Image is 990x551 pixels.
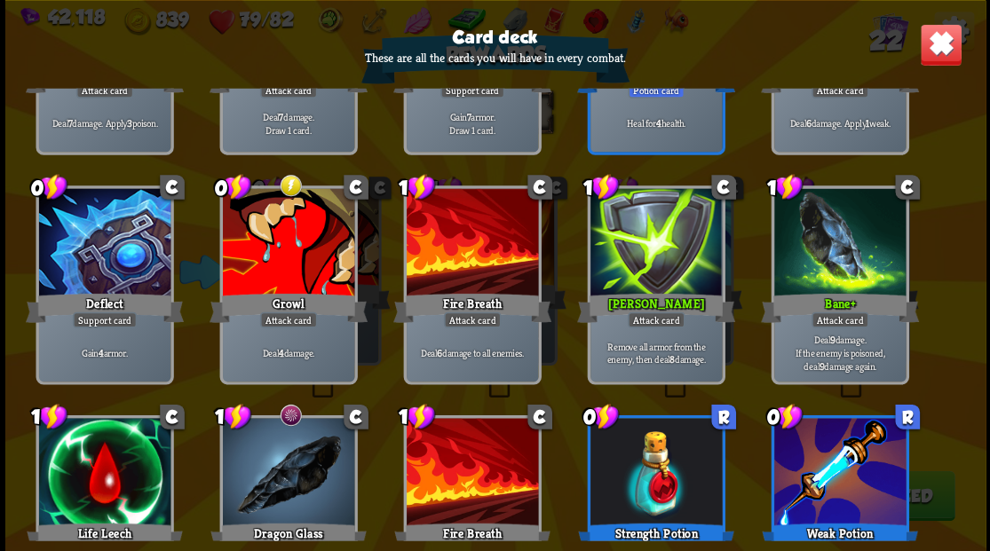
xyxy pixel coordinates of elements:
div: Deflect [26,290,184,326]
b: 9 [819,359,824,373]
div: C [160,405,185,429]
p: Deal damage. [226,346,351,359]
div: C [344,405,368,429]
div: 0 [31,173,67,201]
img: Void rune - Player is healed for 25% of card's damage. [278,403,303,428]
div: Attack card [259,311,317,327]
div: Bane+ [761,290,919,326]
div: Growl [210,290,368,326]
p: Deal damage. Apply poison. [42,116,167,130]
div: C [344,175,368,200]
img: Energy rune - Stuns the enemy. [278,173,303,198]
div: 1 [215,403,251,430]
div: Attack card [811,311,868,327]
div: C [527,175,552,200]
div: C [895,175,920,200]
b: 4 [278,346,283,359]
div: 0 [766,403,803,430]
div: Attack card [811,82,868,98]
div: C [527,405,552,429]
div: Attack card [259,82,317,98]
div: Support card [72,311,136,327]
div: Potion card [628,82,685,98]
div: Incantation [393,60,551,96]
div: Attack card [75,82,133,98]
b: 7 [279,110,283,123]
div: R [711,405,736,429]
p: Heal for health. [593,116,718,130]
div: 0 [582,403,619,430]
div: Poisoned Claw [26,60,184,96]
b: 4 [655,116,661,130]
p: Remove all armor from the enemy, then deal damage. [593,340,718,366]
div: Water Potion [577,60,735,96]
p: Gain armor. Draw 1 card. [409,110,535,136]
div: Enchanted Scratch [210,60,368,96]
div: R [895,405,920,429]
b: 7 [67,116,72,130]
div: Support card [440,82,503,98]
div: Attack card [443,311,501,327]
b: 6 [805,116,811,130]
div: C [711,175,736,200]
p: Gain armor. [42,346,167,359]
b: 6 [437,346,442,359]
div: 1 [31,403,67,430]
p: These are all the cards you will have in every combat. [365,50,625,66]
div: 1 [766,173,803,201]
div: Attack card [627,311,685,327]
div: 1 [399,173,435,201]
p: Deal damage. Apply weak. [777,116,902,130]
b: 8 [669,352,675,366]
div: Brimstone [761,60,919,96]
div: 1 [582,173,619,201]
b: 9 [829,333,835,346]
h3: Card deck [452,27,537,46]
b: 4 [99,346,104,359]
div: 1 [399,403,435,430]
img: Close_Button.png [919,23,962,66]
p: Deal damage. Draw 1 card. [226,110,351,136]
div: [PERSON_NAME] [577,290,735,326]
b: 3 [127,116,132,130]
div: Fire Breath [393,290,551,326]
b: 1 [866,116,869,130]
p: Deal damage to all enemies. [409,346,535,359]
p: Deal damage. If the enemy is poisoned, deal damage again. [777,333,902,372]
div: C [160,175,185,200]
b: 7 [466,110,471,123]
div: 0 [215,173,251,201]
